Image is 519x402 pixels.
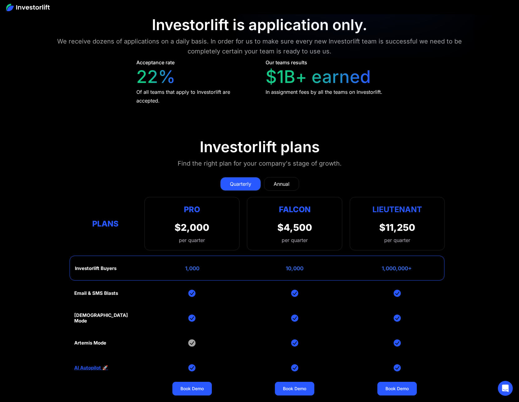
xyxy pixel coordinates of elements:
[379,222,415,233] div: $11,250
[172,382,212,395] a: Book Demo
[498,381,513,396] div: Open Intercom Messenger
[266,66,371,87] div: $1B+ earned
[377,382,417,395] a: Book Demo
[266,88,382,96] div: In assignment fees by all the teams on Investorlift.
[382,265,412,272] div: 1,000,000+
[175,236,209,244] div: per quarter
[277,222,312,233] div: $4,500
[274,180,289,188] div: Annual
[200,138,320,156] div: Investorlift plans
[74,290,118,296] div: Email & SMS Blasts
[136,88,254,105] div: Of all teams that apply to Investorlift are accepted.
[136,66,175,87] div: 22%
[282,236,308,244] div: per quarter
[75,266,116,271] div: Investorlift Buyers
[74,217,137,230] div: Plans
[286,265,303,272] div: 10,000
[52,36,467,56] div: We receive dozens of applications on a daily basis. In order for us to make sure every new Invest...
[74,365,108,371] a: AI Autopilot 🚀
[152,16,367,34] div: Investorlift is application only.
[136,59,175,66] div: Acceptance rate
[275,382,314,395] a: Book Demo
[175,222,209,233] div: $2,000
[384,236,410,244] div: per quarter
[372,205,422,214] strong: Lieutenant
[266,59,307,66] div: Our teams results
[185,265,199,272] div: 1,000
[178,158,342,168] div: Find the right plan for your company's stage of growth.
[230,180,251,188] div: Quarterly
[279,203,311,216] div: Falcon
[74,313,137,324] div: [DEMOGRAPHIC_DATA] Mode
[175,203,209,216] div: Pro
[74,340,106,346] div: Artemis Mode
